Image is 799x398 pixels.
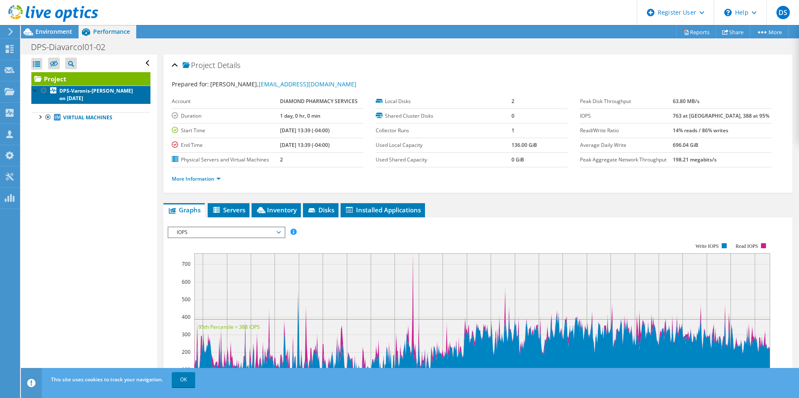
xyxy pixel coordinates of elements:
[280,127,330,134] b: [DATE] 13:39 (-04:00)
[217,60,240,70] span: Details
[183,61,215,70] span: Project
[172,112,280,120] label: Duration
[172,126,280,135] label: Start Time
[59,87,133,102] b: DPS-Varonis-[PERSON_NAME] on [DATE]
[307,206,334,214] span: Disks
[27,43,118,52] h1: DPS-Diavarcol01-02
[511,98,514,105] b: 2
[280,98,358,105] b: DIAMOND PHARMACY SERVICES
[172,141,280,149] label: End Time
[511,127,514,134] b: 1
[580,141,673,149] label: Average Daily Write
[182,348,191,355] text: 200
[256,206,297,214] span: Inventory
[511,112,514,119] b: 0
[168,206,201,214] span: Graphs
[172,156,280,164] label: Physical Servers and Virtual Machines
[31,86,150,104] a: DPS-Varonis-[PERSON_NAME] on [DATE]
[182,296,191,303] text: 500
[280,156,283,163] b: 2
[750,25,789,38] a: More
[212,206,245,214] span: Servers
[173,227,280,237] span: IOPS
[673,141,698,149] b: 696.04 GiB
[31,112,150,123] a: Virtual Machines
[673,127,728,134] b: 14% reads / 86% writes
[376,141,511,149] label: Used Local Capacity
[580,126,673,135] label: Read/Write Ratio
[735,243,758,249] text: Read IOPS
[345,206,421,214] span: Installed Applications
[259,80,356,88] a: [EMAIL_ADDRESS][DOMAIN_NAME]
[511,141,537,149] b: 136.00 GiB
[673,112,769,119] b: 763 at [GEOGRAPHIC_DATA], 388 at 95%
[172,80,209,88] label: Prepared for:
[776,6,790,19] span: DS
[716,25,750,38] a: Share
[182,278,191,285] text: 600
[210,80,356,88] span: [PERSON_NAME],
[172,97,280,106] label: Account
[580,112,673,120] label: IOPS
[724,9,732,16] svg: \n
[511,156,524,163] b: 0 GiB
[580,97,673,106] label: Peak Disk Throughput
[93,28,130,35] span: Performance
[36,28,72,35] span: Environment
[182,260,191,267] text: 700
[280,141,330,149] b: [DATE] 13:39 (-04:00)
[673,98,700,105] b: 63.80 MB/s
[376,126,511,135] label: Collector Runs
[182,313,191,320] text: 400
[182,366,191,373] text: 100
[673,156,717,163] b: 198.21 megabits/s
[182,331,191,338] text: 300
[172,175,221,182] a: More Information
[376,112,511,120] label: Shared Cluster Disks
[376,97,511,106] label: Local Disks
[376,156,511,164] label: Used Shared Capacity
[695,243,719,249] text: Write IOPS
[280,112,321,119] b: 1 day, 0 hr, 0 min
[676,25,716,38] a: Reports
[580,156,673,164] label: Peak Aggregate Network Throughput
[51,376,163,383] span: This site uses cookies to track your navigation.
[172,372,195,387] a: OK
[198,323,260,330] text: 95th Percentile = 388 IOPS
[31,72,150,86] a: Project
